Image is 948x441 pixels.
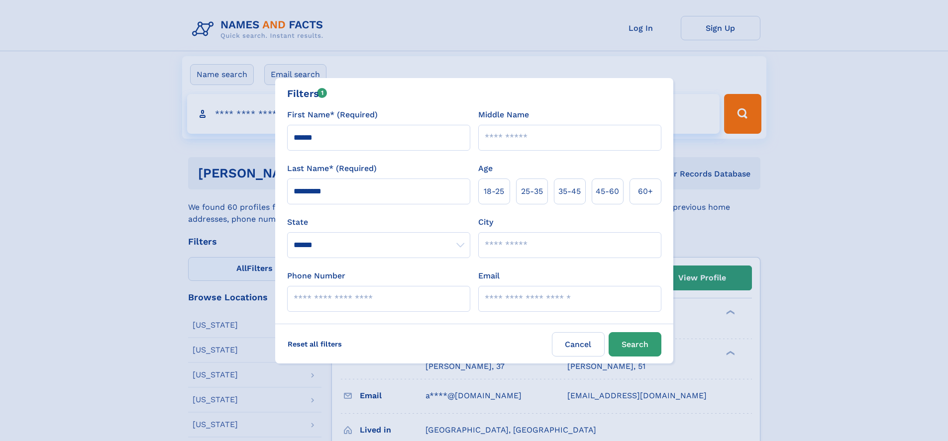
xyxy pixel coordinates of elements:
div: Filters [287,86,327,101]
label: First Name* (Required) [287,109,378,121]
label: Cancel [552,332,605,356]
span: 60+ [638,185,653,197]
label: State [287,216,470,228]
span: 25‑35 [521,185,543,197]
label: Email [478,270,500,282]
span: 18‑25 [484,185,504,197]
label: Reset all filters [281,332,348,356]
span: 35‑45 [558,185,581,197]
label: Last Name* (Required) [287,163,377,175]
button: Search [609,332,661,356]
label: Age [478,163,493,175]
label: City [478,216,493,228]
span: 45‑60 [596,185,619,197]
label: Middle Name [478,109,529,121]
label: Phone Number [287,270,345,282]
